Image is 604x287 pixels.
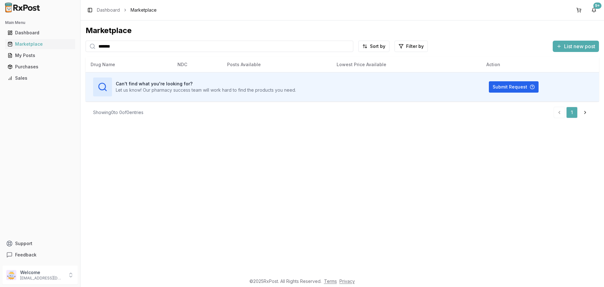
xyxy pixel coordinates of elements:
[5,20,75,25] h2: Main Menu
[20,269,64,276] p: Welcome
[5,61,75,72] a: Purchases
[8,75,73,81] div: Sales
[222,57,332,72] th: Posts Available
[3,62,78,72] button: Purchases
[15,252,36,258] span: Feedback
[593,3,601,9] div: 9+
[553,44,599,50] a: List new post
[3,50,78,60] button: My Posts
[3,249,78,261] button: Feedback
[3,73,78,83] button: Sales
[554,107,591,118] nav: pagination
[370,43,385,49] span: Sort by
[97,7,120,13] a: Dashboard
[116,81,296,87] h3: Can't find what you're looking for?
[5,72,75,84] a: Sales
[20,276,64,281] p: [EMAIL_ADDRESS][DOMAIN_NAME]
[332,57,481,72] th: Lowest Price Available
[489,81,539,93] button: Submit Request
[97,7,157,13] nav: breadcrumb
[481,57,599,72] th: Action
[8,52,73,59] div: My Posts
[589,5,599,15] button: 9+
[8,41,73,47] div: Marketplace
[86,57,172,72] th: Drug Name
[566,107,578,118] a: 1
[5,50,75,61] a: My Posts
[131,7,157,13] span: Marketplace
[3,28,78,38] button: Dashboard
[116,87,296,93] p: Let us know! Our pharmacy success team will work hard to find the products you need.
[3,39,78,49] button: Marketplace
[579,107,591,118] a: Go to next page
[406,43,424,49] span: Filter by
[324,278,337,284] a: Terms
[5,27,75,38] a: Dashboard
[339,278,355,284] a: Privacy
[3,3,43,13] img: RxPost Logo
[86,26,599,36] div: Marketplace
[6,270,16,280] img: User avatar
[172,57,222,72] th: NDC
[564,43,595,50] span: List new post
[93,109,143,116] div: Showing 0 to 0 of 0 entries
[394,41,428,52] button: Filter by
[553,41,599,52] button: List new post
[8,30,73,36] div: Dashboard
[3,238,78,249] button: Support
[5,38,75,50] a: Marketplace
[358,41,389,52] button: Sort by
[8,64,73,70] div: Purchases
